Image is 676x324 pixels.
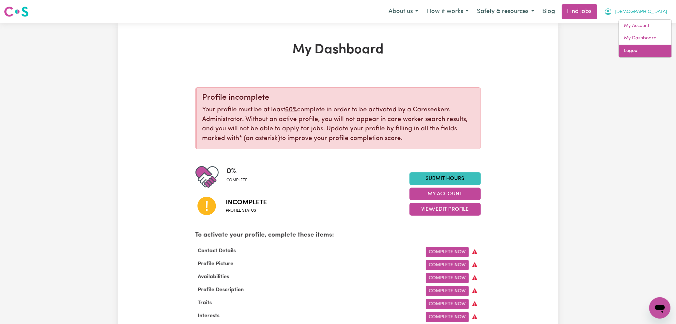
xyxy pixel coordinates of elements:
[562,4,597,19] a: Find jobs
[619,32,672,45] a: My Dashboard
[227,177,248,183] span: complete
[539,4,559,19] a: Blog
[195,274,232,280] span: Availabilities
[426,286,469,296] a: Complete Now
[426,247,469,257] a: Complete Now
[195,231,481,240] p: To activate your profile, complete these items:
[410,172,481,185] a: Submit Hours
[410,203,481,216] button: View/Edit Profile
[4,4,29,19] a: Careseekers logo
[410,188,481,200] button: My Account
[423,5,473,19] button: How it works
[619,20,672,32] a: My Account
[239,135,280,142] span: an asterisk
[426,299,469,309] a: Complete Now
[600,5,672,19] button: My Account
[285,107,297,113] u: 60%
[227,165,248,177] span: 0 %
[226,198,267,208] span: Incomplete
[202,93,475,103] div: Profile incomplete
[195,248,239,254] span: Contact Details
[195,300,215,306] span: Traits
[426,273,469,283] a: Complete Now
[195,261,236,267] span: Profile Picture
[473,5,539,19] button: Safety & resources
[426,312,469,322] a: Complete Now
[426,260,469,270] a: Complete Now
[619,45,672,57] a: Logout
[384,5,423,19] button: About us
[619,19,672,58] div: My Account
[4,6,29,18] img: Careseekers logo
[227,165,253,189] div: Profile completeness: 0%
[195,42,481,58] h1: My Dashboard
[202,105,475,144] p: Your profile must be at least complete in order to be activated by a Careseekers Administrator. W...
[226,208,267,214] span: Profile status
[195,287,247,293] span: Profile Description
[649,297,671,319] iframe: Button to launch messaging window
[615,8,668,16] span: [DEMOGRAPHIC_DATA]
[195,313,222,319] span: Interests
